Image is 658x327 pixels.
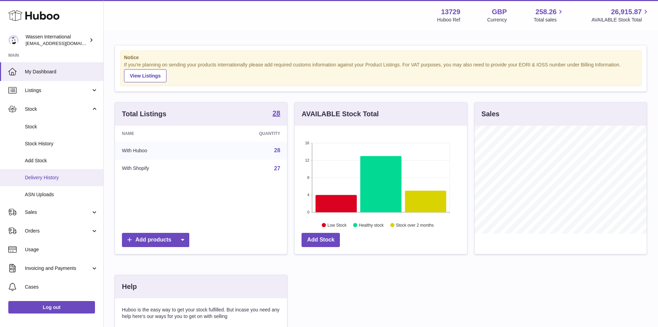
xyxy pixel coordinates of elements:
h3: Sales [481,109,499,119]
text: Low Stock [327,222,347,227]
a: Add products [122,233,189,247]
a: 27 [274,165,280,171]
text: 0 [307,210,309,214]
span: Add Stock [25,157,98,164]
span: [EMAIL_ADDRESS][DOMAIN_NAME] [26,40,102,46]
th: Quantity [208,126,287,142]
text: 12 [305,158,309,162]
span: Stock [25,124,98,130]
div: Wassen International [26,34,88,47]
span: ASN Uploads [25,191,98,198]
a: 26,915.87 AVAILABLE Stock Total [591,7,650,23]
div: Huboo Ref [437,17,460,23]
span: AVAILABLE Stock Total [591,17,650,23]
span: Stock [25,106,91,112]
span: Sales [25,209,91,216]
td: With Huboo [115,142,208,160]
span: Listings [25,87,91,94]
span: Orders [25,228,91,234]
strong: Notice [124,54,638,61]
a: 258.26 Total sales [534,7,564,23]
span: 258.26 [535,7,556,17]
text: Stock over 2 months [396,222,434,227]
span: Total sales [534,17,564,23]
span: 26,915.87 [611,7,642,17]
span: Delivery History [25,174,98,181]
text: 4 [307,193,309,197]
text: 16 [305,141,309,145]
strong: 28 [273,110,280,117]
span: Invoicing and Payments [25,265,91,272]
h3: Total Listings [122,109,166,119]
span: Usage [25,246,98,253]
a: 28 [273,110,280,118]
h3: Help [122,282,137,291]
img: internationalsupplychain@wassen.com [8,35,19,45]
a: View Listings [124,69,166,82]
a: Log out [8,301,95,314]
div: If you're planning on sending your products internationally please add required customs informati... [124,62,638,82]
span: My Dashboard [25,69,98,75]
td: With Shopify [115,160,208,178]
th: Name [115,126,208,142]
span: Cases [25,284,98,290]
span: Stock History [25,140,98,147]
text: Healthy stock [359,222,384,227]
p: Huboo is the easy way to get your stock fulfilled. But incase you need any help here's our ways f... [122,307,280,320]
h3: AVAILABLE Stock Total [302,109,379,119]
strong: 13729 [441,7,460,17]
div: Currency [487,17,507,23]
a: 28 [274,147,280,153]
strong: GBP [492,7,507,17]
text: 8 [307,175,309,180]
a: Add Stock [302,233,340,247]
